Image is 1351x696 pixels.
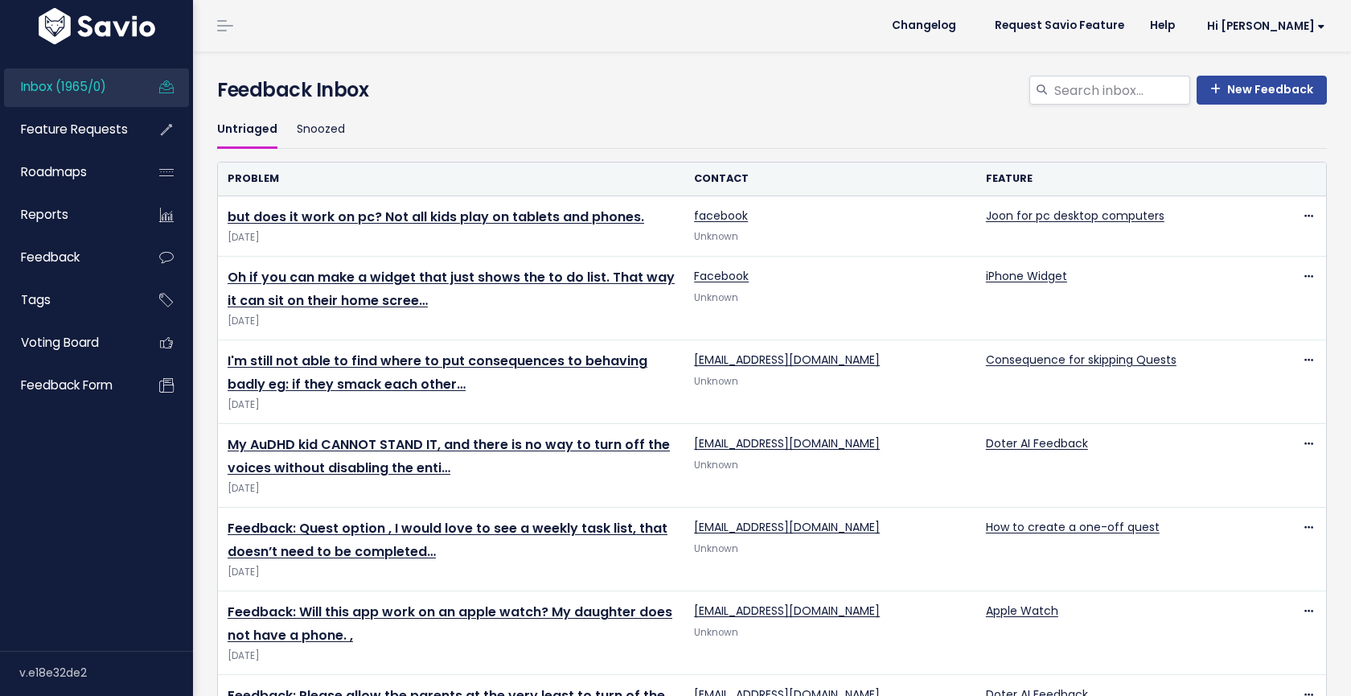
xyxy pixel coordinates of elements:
a: Untriaged [217,111,277,149]
a: Reports [4,196,133,233]
a: Tags [4,282,133,319]
span: Unknown [694,230,738,243]
span: Reports [21,206,68,223]
a: Feedback [4,239,133,276]
a: but does it work on pc? Not all kids play on tablets and phones. [228,208,644,226]
h4: Feedback Inbox [217,76,1327,105]
a: [EMAIL_ADDRESS][DOMAIN_NAME] [694,603,880,619]
a: Joon for pc desktop computers [986,208,1164,224]
th: Contact [684,163,976,196]
span: [DATE] [228,480,675,497]
a: facebook [694,208,748,224]
a: Voting Board [4,324,133,361]
ul: Filter feature requests [217,111,1327,149]
a: Doter AI Feedback [986,435,1088,451]
span: Feedback form [21,377,113,393]
span: [DATE] [228,648,675,665]
a: Consequence for skipping Quests [986,352,1176,368]
span: Voting Board [21,334,99,351]
span: Unknown [694,459,738,472]
a: I'm still not able to find where to put consequences to behaving badly eg: if they smack each other… [228,352,647,393]
img: logo-white.9d6f32f41409.svg [35,8,159,44]
span: [DATE] [228,564,675,581]
th: Problem [218,163,684,196]
span: Hi [PERSON_NAME] [1207,20,1325,32]
a: Roadmaps [4,154,133,191]
span: Unknown [694,375,738,388]
input: Search inbox... [1053,76,1190,105]
a: My AuDHD kid CANNOT STAND IT, and there is no way to turn off the voices without disabling the enti… [228,435,670,477]
a: Help [1137,14,1188,38]
span: Tags [21,291,51,308]
a: [EMAIL_ADDRESS][DOMAIN_NAME] [694,352,880,368]
span: [DATE] [228,313,675,330]
a: [EMAIL_ADDRESS][DOMAIN_NAME] [694,435,880,451]
span: [DATE] [228,229,675,246]
span: Unknown [694,626,738,639]
a: New Feedback [1197,76,1327,105]
span: Unknown [694,291,738,304]
a: Feedback: Will this app work on an apple watch? My daughter does not have a phone. , [228,603,672,645]
th: Feature [976,163,1268,196]
a: iPhone Widget [986,268,1067,284]
a: Feedback form [4,367,133,404]
a: Request Savio Feature [982,14,1137,38]
span: Feedback [21,249,80,266]
span: Feature Requests [21,121,128,138]
span: Unknown [694,542,738,555]
a: Hi [PERSON_NAME] [1188,14,1338,39]
span: Inbox (1965/0) [21,78,106,95]
a: Oh if you can make a widget that just shows the to do list. That way it can sit on their home scree… [228,268,675,310]
a: Facebook [694,268,749,284]
a: Snoozed [297,111,345,149]
a: [EMAIL_ADDRESS][DOMAIN_NAME] [694,519,880,535]
a: Feature Requests [4,111,133,148]
div: v.e18e32de2 [19,652,193,694]
span: Changelog [892,20,956,31]
a: Feedback: Quest option , I would love to see a weekly task list, that doesn’t need to be completed… [228,519,667,561]
a: Inbox (1965/0) [4,68,133,105]
span: [DATE] [228,397,675,414]
span: Roadmaps [21,163,87,180]
a: Apple Watch [986,603,1058,619]
a: How to create a one-off quest [986,519,1160,535]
